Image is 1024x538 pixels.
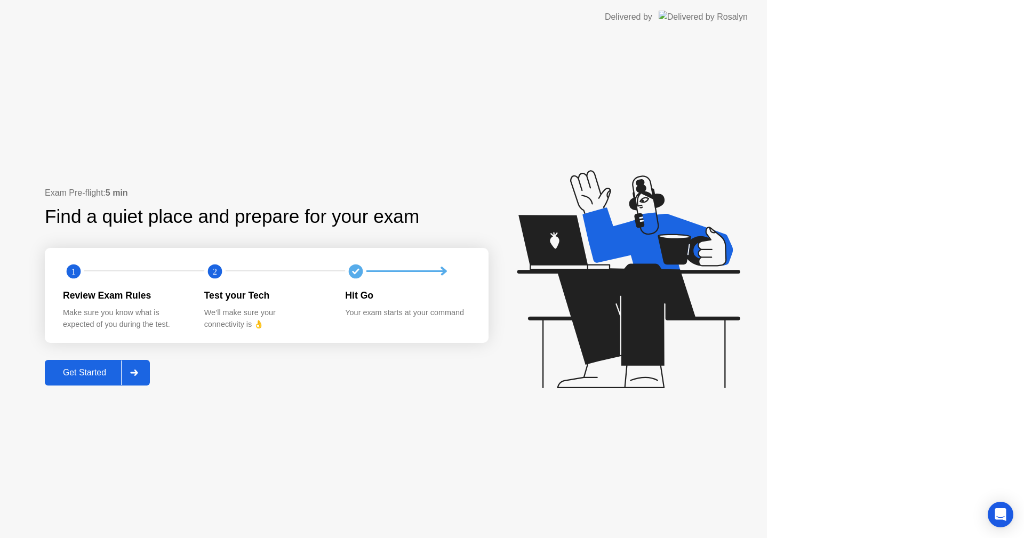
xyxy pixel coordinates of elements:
div: Your exam starts at your command [345,307,469,319]
img: Delivered by Rosalyn [659,11,748,23]
div: Make sure you know what is expected of you during the test. [63,307,187,330]
text: 1 [71,266,76,276]
b: 5 min [106,188,128,197]
div: Get Started [48,368,121,378]
div: Review Exam Rules [63,288,187,302]
div: Find a quiet place and prepare for your exam [45,203,421,231]
div: Exam Pre-flight: [45,187,489,199]
div: Delivered by [605,11,652,23]
div: Hit Go [345,288,469,302]
div: We’ll make sure your connectivity is 👌 [204,307,329,330]
div: Test your Tech [204,288,329,302]
div: Open Intercom Messenger [988,502,1013,527]
text: 2 [213,266,217,276]
button: Get Started [45,360,150,386]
